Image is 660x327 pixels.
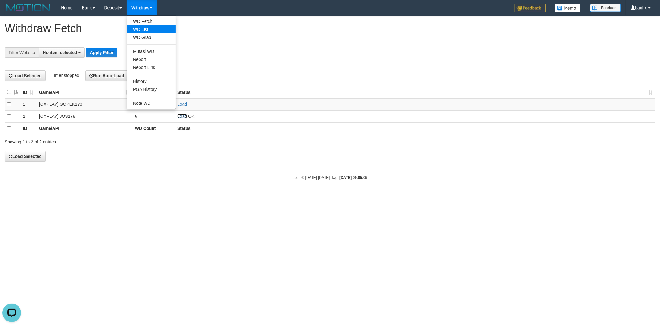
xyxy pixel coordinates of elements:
[127,33,176,41] a: WD Grab
[20,110,37,122] td: 2
[37,98,132,110] td: [OXPLAY] GOPEK178
[127,47,176,55] a: Mutasi WD
[5,47,39,58] div: Filter Website
[132,122,175,134] th: WD Count
[5,136,270,145] div: Showing 1 to 2 of 2 entries
[127,77,176,85] a: History
[127,17,176,25] a: WD Fetch
[127,63,176,71] a: Report Link
[293,176,368,180] small: code © [DATE]-[DATE] dwg |
[127,55,176,63] a: Report
[175,86,655,98] th: Status: activate to sort column ascending
[5,3,52,12] img: MOTION_logo.png
[43,50,77,55] span: No item selected
[590,4,621,12] img: panduan.png
[127,85,176,93] a: PGA History
[555,4,581,12] img: Button%20Memo.svg
[339,176,367,180] strong: [DATE] 09:05:05
[5,22,655,35] h1: Withdraw Fetch
[52,73,79,78] span: Timer stopped
[86,48,117,57] button: Apply Filter
[135,114,137,119] span: 6
[515,4,546,12] img: Feedback.jpg
[37,110,132,122] td: [OXPLAY] JOS178
[127,25,176,33] a: WD List
[20,122,37,134] th: ID
[20,98,37,110] td: 1
[5,70,46,81] button: Load Selected
[39,47,85,58] button: No item selected
[5,151,46,162] button: Load Selected
[177,102,187,107] a: Load
[20,86,37,98] th: ID: activate to sort column ascending
[85,70,128,81] button: Run Auto-Load
[127,99,176,107] a: Note WD
[188,114,194,119] span: OK
[37,122,132,134] th: Game/API
[37,86,132,98] th: Game/API: activate to sort column ascending
[177,114,187,119] a: Load
[2,2,21,21] button: Open LiveChat chat widget
[175,122,655,134] th: Status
